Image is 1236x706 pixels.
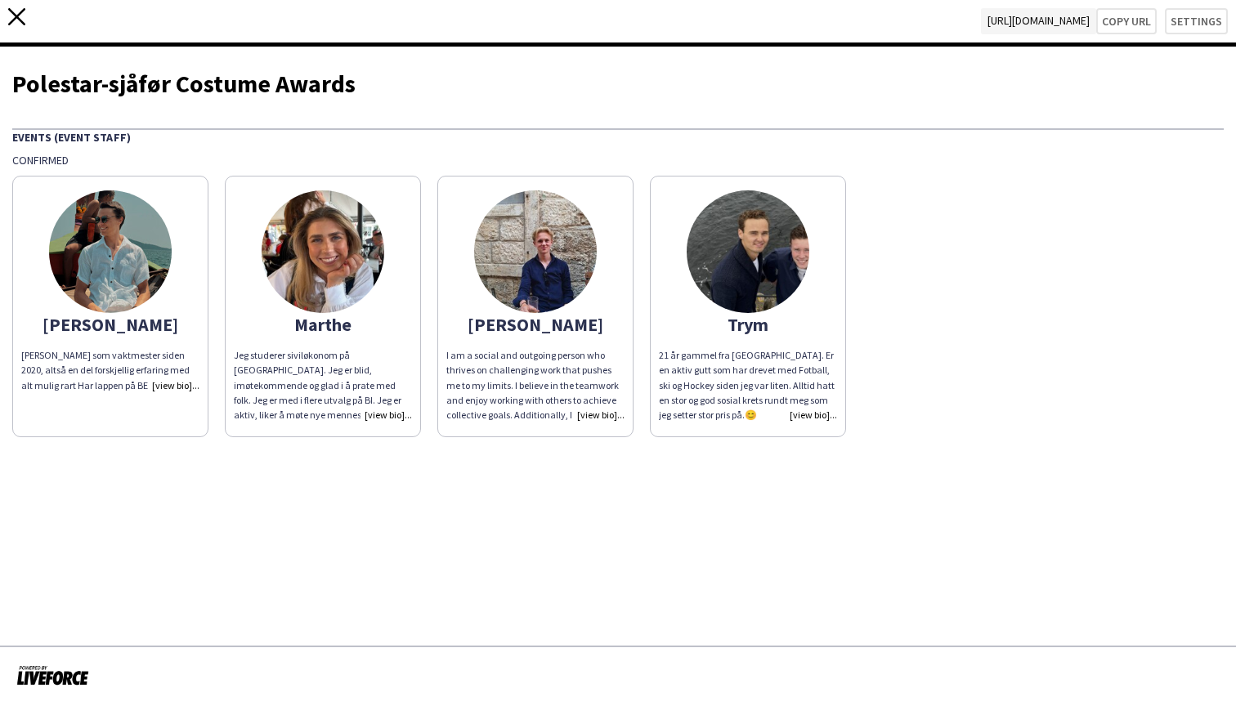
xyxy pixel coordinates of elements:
[12,71,1224,96] div: Polestar-sjåfør Costume Awards
[446,348,625,422] div: I am a social and outgoing person who thrives on challenging work that pushes me to my limits. I ...
[21,348,199,393] div: [PERSON_NAME] som vaktmester siden 2020, altså en del forskjellig erfaring med alt mulig rart Har...
[262,190,384,313] img: thumb-646f79a758489.jpeg
[12,153,1224,168] div: Confirmed
[16,664,89,686] img: Powered by Liveforce
[659,348,837,422] div: 21 år gammel fra [GEOGRAPHIC_DATA]. Er en aktiv gutt som har drevet med Fotball, ski og Hockey si...
[1096,8,1157,34] button: Copy url
[446,317,625,332] div: [PERSON_NAME]
[49,190,172,313] img: thumb-66b49e0823a8f.jpeg
[659,317,837,332] div: Trym
[687,190,809,313] img: thumb-6893372ebf928.jpeg
[234,317,412,332] div: Marthe
[234,348,412,422] div: Jeg studerer siviløkonom på [GEOGRAPHIC_DATA]. Jeg er blid, imøtekommende og glad i å prate med f...
[12,128,1224,145] div: Events (Event Staff)
[474,190,597,313] img: thumb-6471cc956cd1f.jpeg
[1165,8,1228,34] button: Settings
[21,317,199,332] div: [PERSON_NAME]
[981,8,1096,34] span: [URL][DOMAIN_NAME]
